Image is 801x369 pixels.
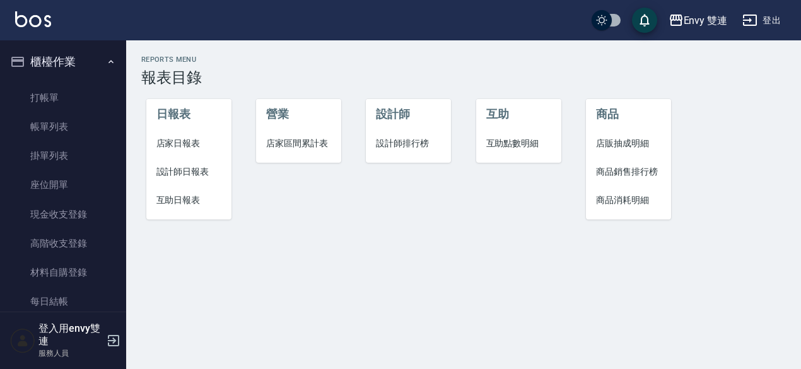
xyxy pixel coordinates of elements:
span: 設計師日報表 [156,165,221,179]
div: Envy 雙連 [684,13,728,28]
a: 設計師排行榜 [366,129,451,158]
button: save [632,8,657,33]
a: 高階收支登錄 [5,229,121,258]
a: 店家區間累計表 [256,129,341,158]
button: Envy 雙連 [664,8,733,33]
a: 商品消耗明細 [586,186,671,214]
span: 互助點數明細 [486,137,551,150]
a: 每日結帳 [5,287,121,316]
li: 互助 [476,99,561,129]
li: 營業 [256,99,341,129]
button: 櫃檯作業 [5,45,121,78]
h3: 報表目錄 [141,69,786,86]
a: 打帳單 [5,83,121,112]
span: 商品銷售排行榜 [596,165,661,179]
p: 服務人員 [38,348,103,359]
a: 掛單列表 [5,141,121,170]
img: Logo [15,11,51,27]
img: Person [10,328,35,353]
span: 設計師排行榜 [376,137,441,150]
h5: 登入用envy雙連 [38,322,103,348]
span: 互助日報表 [156,194,221,207]
li: 商品 [586,99,671,129]
span: 商品消耗明細 [596,194,661,207]
li: 設計師 [366,99,451,129]
span: 店家區間累計表 [266,137,331,150]
a: 現金收支登錄 [5,200,121,229]
a: 材料自購登錄 [5,258,121,287]
a: 店販抽成明細 [586,129,671,158]
a: 設計師日報表 [146,158,231,186]
a: 互助日報表 [146,186,231,214]
span: 店家日報表 [156,137,221,150]
li: 日報表 [146,99,231,129]
a: 帳單列表 [5,112,121,141]
a: 互助點數明細 [476,129,561,158]
button: 登出 [737,9,786,32]
a: 座位開單 [5,170,121,199]
h2: Reports Menu [141,56,786,64]
span: 店販抽成明細 [596,137,661,150]
a: 商品銷售排行榜 [586,158,671,186]
a: 店家日報表 [146,129,231,158]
